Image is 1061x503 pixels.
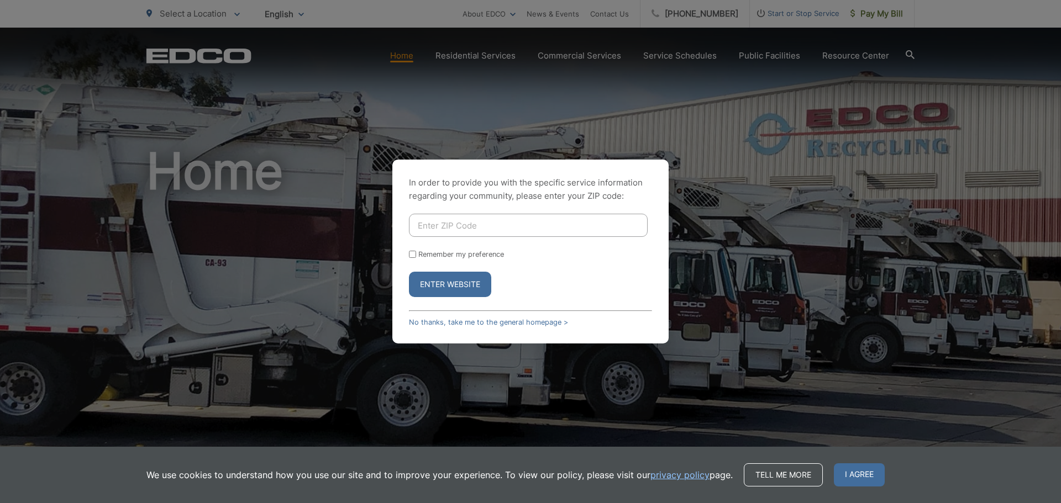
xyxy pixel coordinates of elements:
[409,318,568,326] a: No thanks, take me to the general homepage >
[418,250,504,258] label: Remember my preference
[744,463,823,486] a: Tell me more
[834,463,885,486] span: I agree
[409,176,652,203] p: In order to provide you with the specific service information regarding your community, please en...
[409,272,491,297] button: Enter Website
[409,214,648,237] input: Enter ZIP Code
[650,468,710,481] a: privacy policy
[146,468,733,481] p: We use cookies to understand how you use our site and to improve your experience. To view our pol...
